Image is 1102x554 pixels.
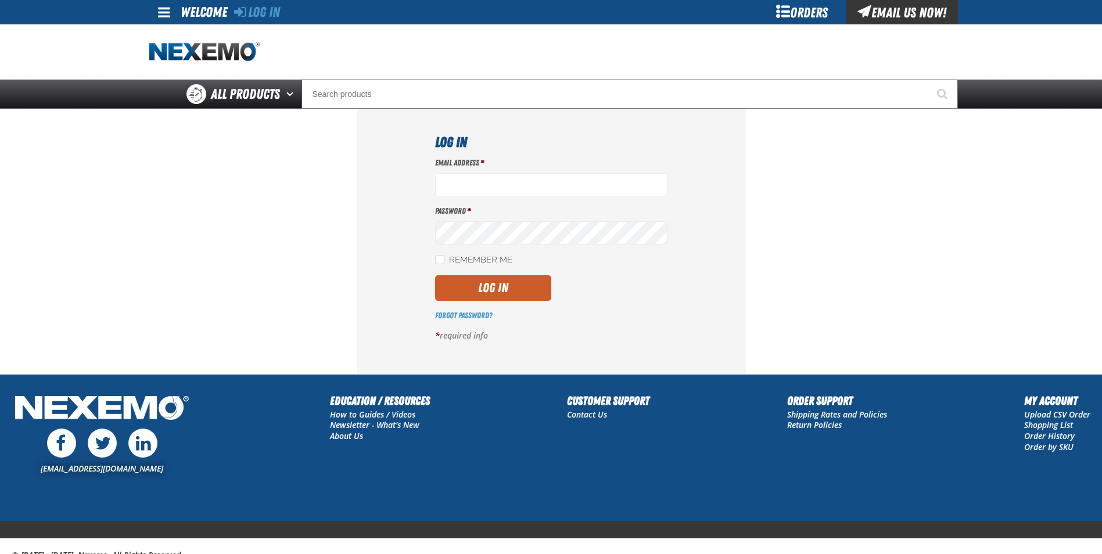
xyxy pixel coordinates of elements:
[211,84,280,105] span: All Products
[435,157,667,168] label: Email Address
[1024,441,1074,452] a: Order by SKU
[282,80,301,109] button: Open All Products pages
[435,311,492,320] a: Forgot Password?
[435,255,512,266] label: Remember Me
[435,206,667,217] label: Password
[1024,409,1090,420] a: Upload CSV Order
[330,430,363,441] a: About Us
[330,392,430,409] h2: Education / Resources
[149,42,260,62] a: Home
[41,463,163,474] a: [EMAIL_ADDRESS][DOMAIN_NAME]
[12,392,192,426] img: Nexemo Logo
[435,132,667,153] h1: Log In
[1024,392,1090,409] h2: My Account
[1024,430,1075,441] a: Order History
[567,409,607,420] a: Contact Us
[435,275,551,301] button: Log In
[1024,419,1073,430] a: Shopping List
[435,330,667,341] p: required info
[567,392,649,409] h2: Customer Support
[234,4,280,20] a: Log In
[787,392,887,409] h2: Order Support
[149,42,260,62] img: Nexemo logo
[435,255,444,264] input: Remember Me
[787,409,887,420] a: Shipping Rates and Policies
[301,80,958,109] input: Search
[330,409,415,420] a: How to Guides / Videos
[929,80,958,109] button: Start Searching
[787,419,842,430] a: Return Policies
[330,419,419,430] a: Newsletter - What's New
